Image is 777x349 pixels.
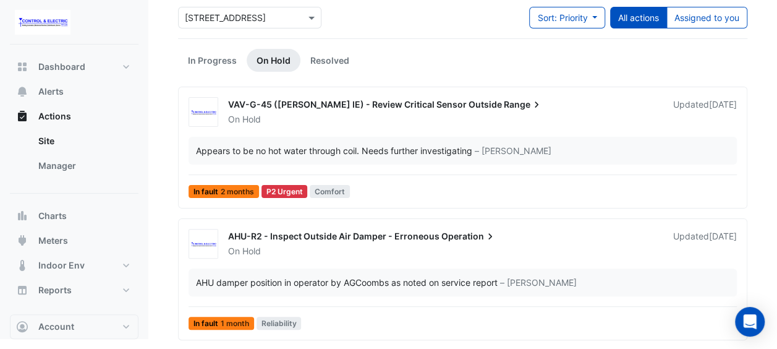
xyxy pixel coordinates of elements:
[666,7,747,28] button: Assigned to you
[228,231,439,241] span: AHU-R2 - Inspect Outside Air Damper - Erroneous
[504,98,543,111] span: Range
[38,235,68,247] span: Meters
[10,228,138,253] button: Meters
[189,317,254,330] span: In fault
[178,49,247,72] a: In Progress
[221,188,254,196] span: 2 months
[38,85,64,98] span: Alerts
[228,246,261,256] span: On Hold
[16,210,28,222] app-icon: Charts
[28,153,138,178] a: Manager
[673,98,737,126] div: Updated
[537,12,587,23] span: Sort: Priority
[28,129,138,153] a: Site
[441,230,496,243] span: Operation
[247,49,300,72] a: On Hold
[38,210,67,222] span: Charts
[15,10,70,35] img: Company Logo
[16,259,28,272] app-icon: Indoor Env
[38,61,85,73] span: Dashboard
[500,276,577,289] span: – [PERSON_NAME]
[16,284,28,296] app-icon: Reports
[228,114,261,124] span: On Hold
[16,235,28,247] app-icon: Meters
[673,230,737,257] div: Updated
[38,284,72,296] span: Reports
[10,54,138,79] button: Dashboard
[10,204,138,228] button: Charts
[10,129,138,183] div: Actions
[709,99,737,110] span: Wed 28-May-2025 15:07 AEST
[16,61,28,73] app-icon: Dashboard
[38,259,85,272] span: Indoor Env
[10,104,138,129] button: Actions
[709,231,737,241] span: Mon 20-Jan-2025 13:18 AEDT
[10,253,138,278] button: Indoor Env
[475,144,551,157] span: – [PERSON_NAME]
[10,278,138,303] button: Reports
[310,185,350,198] span: Comfort
[196,276,498,289] div: AHU damper position in operator by AGCoombs as noted on service report
[735,307,765,337] div: Open Intercom Messenger
[529,7,605,28] button: Sort: Priority
[221,320,249,327] span: 1 month
[10,79,138,104] button: Alerts
[261,185,308,198] div: P2 Urgent
[257,317,302,330] span: Reliability
[38,110,71,123] span: Actions
[189,185,259,198] span: In fault
[196,144,472,157] div: Appears to be no hot water through coil. Needs further investigating
[189,238,218,251] img: Control & Electric
[228,99,502,110] span: VAV-G-45 ([PERSON_NAME] IE) - Review Critical Sensor Outside
[38,321,74,333] span: Account
[189,106,218,119] img: Control & Electric
[16,85,28,98] app-icon: Alerts
[300,49,359,72] a: Resolved
[610,7,667,28] button: All actions
[10,314,138,339] button: Account
[16,110,28,123] app-icon: Actions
